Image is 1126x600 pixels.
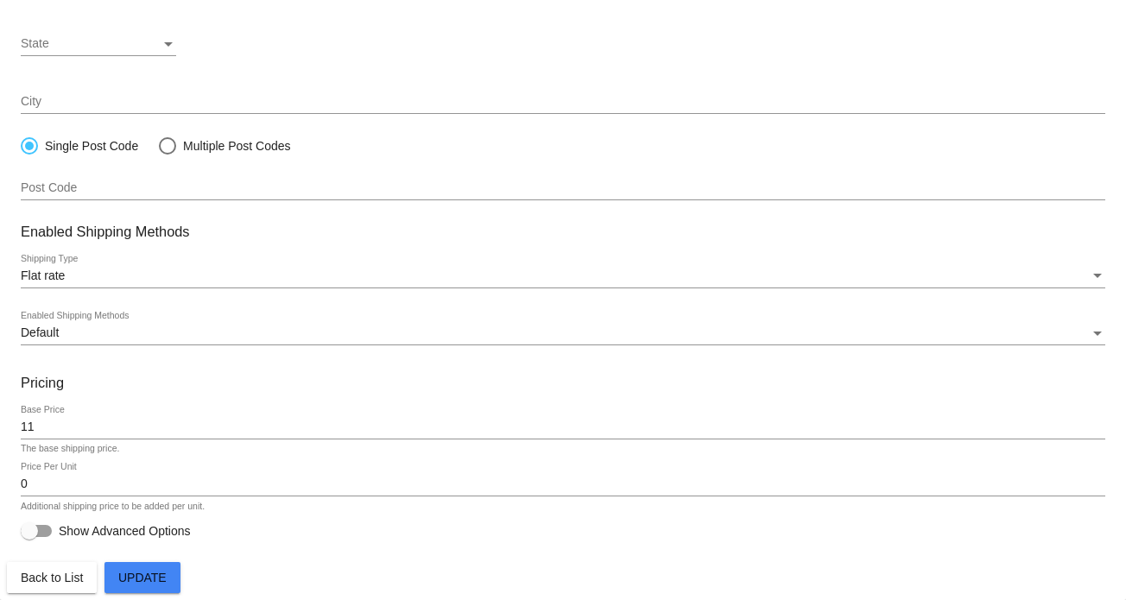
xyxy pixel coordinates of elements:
[21,420,1105,434] input: Base Price
[21,95,1105,109] input: City
[59,522,191,540] span: Show Advanced Options
[21,181,1105,195] input: Post Code
[7,562,97,593] button: Back to List
[104,562,180,593] button: Update
[176,139,291,153] div: Multiple Post Codes
[21,325,59,339] span: Default
[21,477,1105,491] input: Price Per Unit
[21,375,1105,391] h3: Pricing
[21,268,65,282] span: Flat rate
[21,326,1105,340] mat-select: Enabled Shipping Methods
[21,224,1105,240] h3: Enabled Shipping Methods
[21,571,83,584] span: Back to List
[21,502,205,512] div: Additional shipping price to be added per unit.
[38,139,138,153] div: Single Post Code
[21,37,176,51] mat-select: State
[21,36,49,50] span: State
[21,269,1105,283] mat-select: Shipping Type
[118,571,167,584] span: Update
[21,444,119,454] div: The base shipping price.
